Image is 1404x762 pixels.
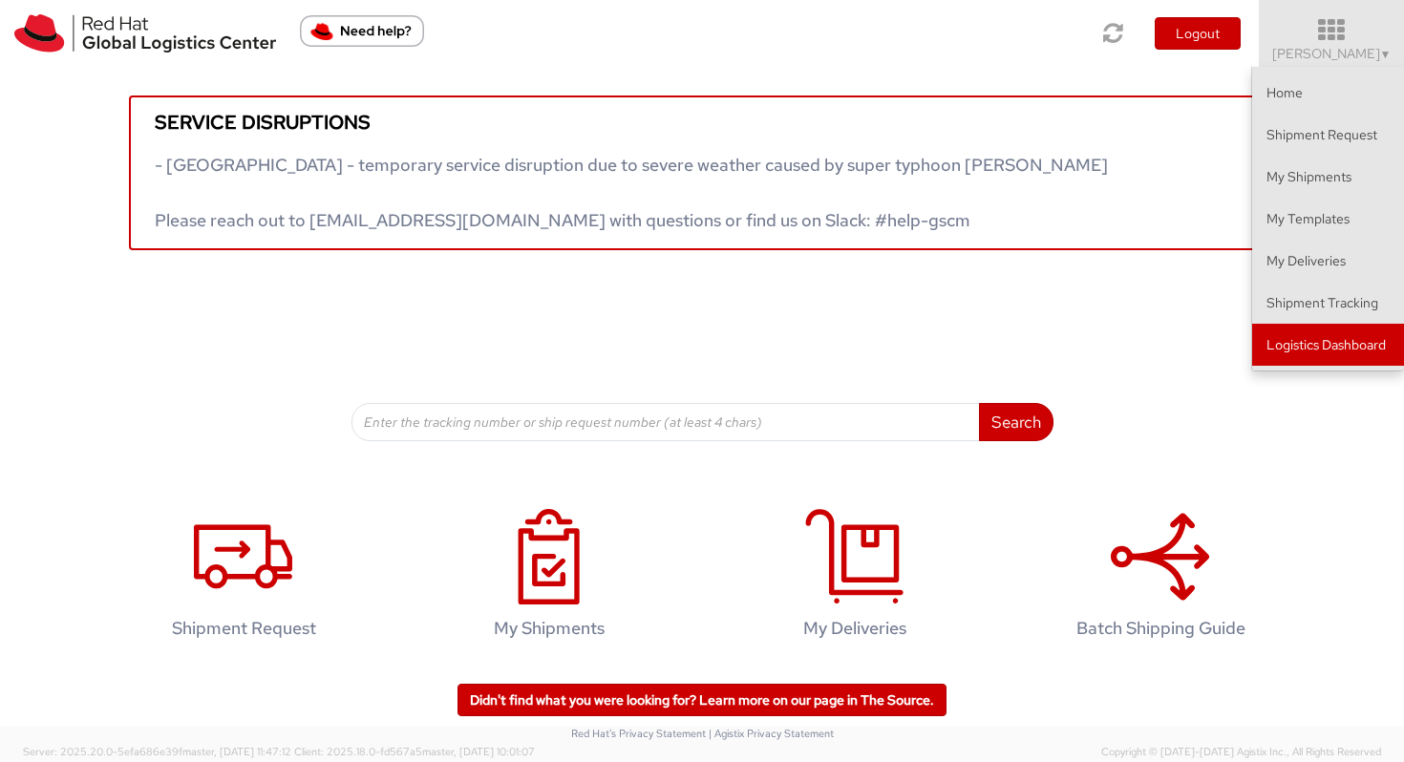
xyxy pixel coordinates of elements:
[732,619,978,638] h4: My Deliveries
[129,95,1275,250] a: Service disruptions - [GEOGRAPHIC_DATA] - temporary service disruption due to severe weather caus...
[1252,324,1404,366] a: Logistics Dashboard
[155,154,1108,231] span: - [GEOGRAPHIC_DATA] - temporary service disruption due to severe weather caused by super typhoon ...
[426,619,672,638] h4: My Shipments
[1252,240,1404,282] a: My Deliveries
[1380,47,1392,62] span: ▼
[1037,619,1284,638] h4: Batch Shipping Guide
[422,745,535,758] span: master, [DATE] 10:01:07
[457,684,947,716] a: Didn't find what you were looking for? Learn more on our page in The Source.
[1252,156,1404,198] a: My Shipments
[155,112,1249,133] h5: Service disruptions
[120,619,367,638] h4: Shipment Request
[300,15,424,47] button: Need help?
[100,489,387,667] a: Shipment Request
[571,727,706,740] a: Red Hat's Privacy Statement
[351,403,980,441] input: Enter the tracking number or ship request number (at least 4 chars)
[14,14,276,53] img: rh-logistics-00dfa346123c4ec078e1.svg
[712,489,998,667] a: My Deliveries
[23,745,291,758] span: Server: 2025.20.0-5efa686e39f
[1101,745,1381,760] span: Copyright © [DATE]-[DATE] Agistix Inc., All Rights Reserved
[1017,489,1304,667] a: Batch Shipping Guide
[1252,114,1404,156] a: Shipment Request
[406,489,692,667] a: My Shipments
[979,403,1053,441] button: Search
[182,745,291,758] span: master, [DATE] 11:47:12
[294,745,535,758] span: Client: 2025.18.0-fd567a5
[1272,45,1392,62] span: [PERSON_NAME]
[709,727,834,740] a: | Agistix Privacy Statement
[1252,198,1404,240] a: My Templates
[1252,72,1404,114] a: Home
[1252,282,1404,324] a: Shipment Tracking
[1155,17,1241,50] button: Logout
